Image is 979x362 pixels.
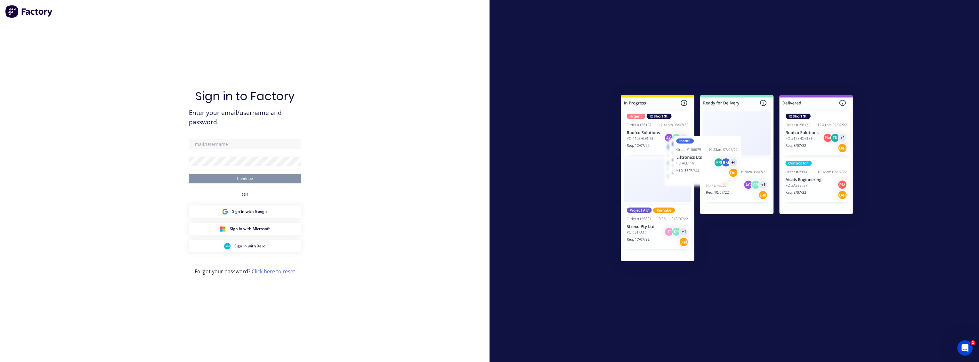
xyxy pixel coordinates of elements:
img: Factory [5,5,53,18]
button: Xero Sign inSign in with Xero [189,240,301,252]
span: 1 [970,340,975,345]
button: Google Sign inSign in with Google [189,205,301,218]
span: Sign in with Xero [234,243,265,249]
img: Microsoft Sign in [220,226,226,232]
span: Forgot your password? [195,268,295,275]
img: Xero Sign in [224,243,231,249]
iframe: Intercom live chat [957,340,973,356]
h1: Sign in to Factory [195,89,295,103]
a: Click here to reset [252,268,295,275]
div: OR [242,183,248,205]
img: Google Sign in [222,208,228,215]
button: Microsoft Sign inSign in with Microsoft [189,223,301,235]
button: Continue [189,174,301,183]
span: Sign in with Google [232,209,268,214]
span: Enter your email/username and password. [189,108,301,127]
input: Email/Username [189,139,301,149]
img: Sign in [607,82,867,276]
span: Sign in with Microsoft [230,226,270,232]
